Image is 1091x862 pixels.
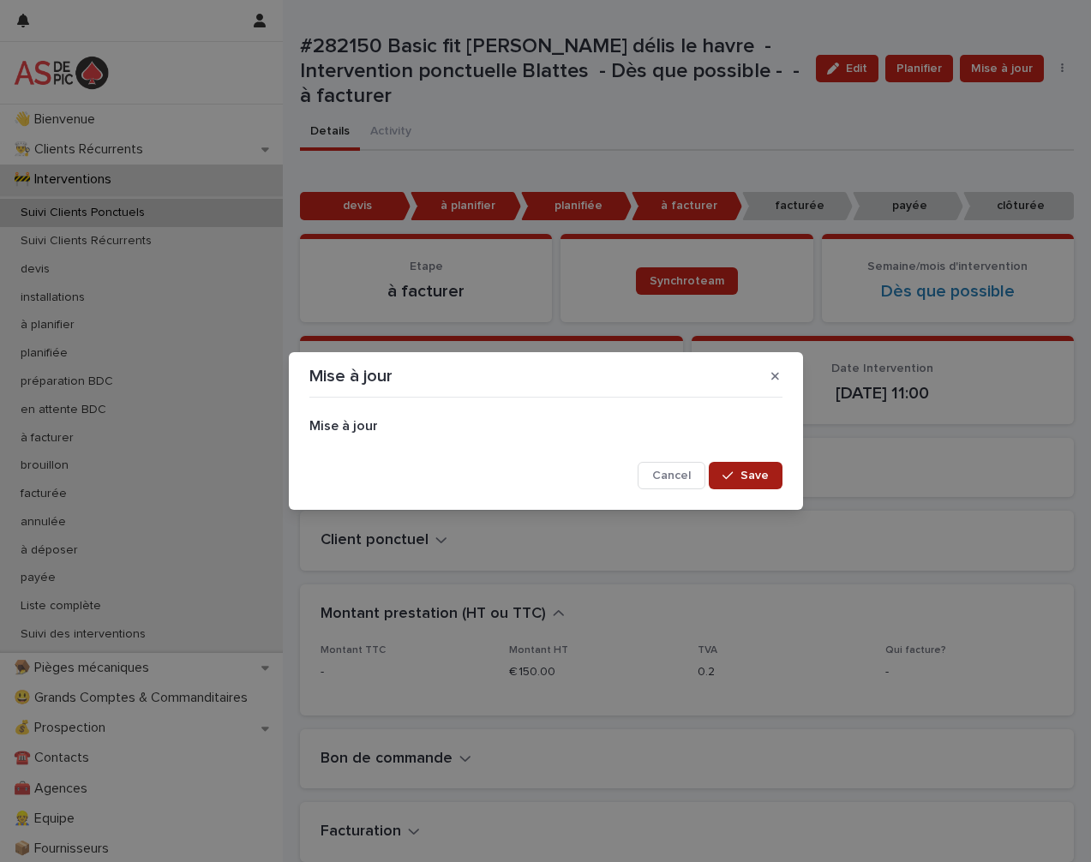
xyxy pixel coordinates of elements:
[740,470,769,482] span: Save
[652,470,691,482] span: Cancel
[309,418,782,434] h2: Mise à jour
[309,366,393,386] p: Mise à jour
[638,462,705,489] button: Cancel
[709,462,782,489] button: Save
